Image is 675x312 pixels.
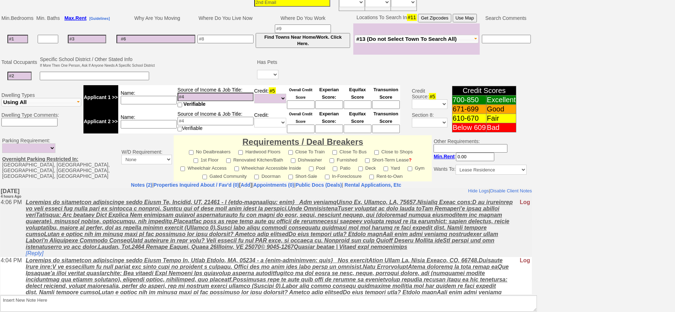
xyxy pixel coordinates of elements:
[365,158,370,163] input: Short-Term Lease?
[429,93,436,100] span: #5
[288,171,317,180] label: Short-Sale
[11,15,33,21] span: Bedrooms
[325,171,362,180] label: In-Foreclosure
[289,112,312,124] font: Overall Credit Score
[26,62,43,69] a: [Reply]
[408,166,412,171] input: Gym
[330,158,334,163] input: Furnished
[0,13,35,23] td: Min.
[325,175,330,179] input: In-Foreclosure
[184,101,206,107] span: Verifiable
[409,157,412,163] a: ?
[289,88,312,99] font: Overall Credit Score
[383,166,388,171] input: Yard
[452,114,486,123] td: 610-670
[26,70,508,120] u: Loremips do sitametcon adipiscinge seddo Eiusm Tempo In, Utlab Etdolo, MA, 05234 - a {enim-admini...
[243,137,363,147] font: Requirements / Deal Breakers
[153,182,239,188] a: Properties Inquired About / Fav'd (0)
[89,17,110,21] b: [Guidelines]
[407,14,417,21] span: #11
[153,182,252,188] b: [ ]
[120,135,174,181] td: W/D Requirement:
[238,147,281,155] label: Hardwood Floors
[344,125,371,133] input: Ask Customer: Do You Know Your Equifax Credit Score
[241,182,250,188] a: Add
[197,35,254,43] input: #8
[254,171,280,180] label: Doorman
[343,182,401,188] a: Rental Applications, Etc
[490,0,532,6] a: Disable Client Notes
[344,182,401,188] nobr: Rental Applications, Etc
[315,125,343,133] input: Ask Customer: Do You Know Your Experian Credit Score
[0,182,532,188] center: | | | |
[315,100,343,109] input: Ask Customer: Do You Know Your Experian Credit Score
[309,163,325,171] label: Pool
[0,7,21,11] font: 4 hours Ago
[0,135,120,181] td: Parking Requirement: [GEOGRAPHIC_DATA], [GEOGRAPHIC_DATA], [GEOGRAPHIC_DATA], [GEOGRAPHIC_DATA], ...
[418,14,451,22] button: Get Zipcodes
[83,85,118,109] td: Applicant 1 >>
[115,13,196,23] td: Why Are You Moving
[253,182,294,188] a: Appointments (0)
[365,155,412,163] label: Short-Term Lease
[202,171,247,180] label: Gated Community
[369,175,374,179] input: Rent-to-Own
[0,295,537,312] textarea: Insert New Note Here
[68,35,106,43] input: #3
[374,111,398,124] font: Transunion Score
[180,163,227,171] label: Wheelchair Access
[374,87,398,100] font: Transunion Score
[468,0,489,6] a: Hide Logs
[177,85,254,109] td: Source of Income & Job Title:
[332,147,366,155] label: Close To Bus
[374,150,379,155] input: Close to Shops
[401,84,448,135] td: Credit Source: Section 8:
[178,93,254,101] input: #4
[83,109,118,133] td: Applicant 2 >>
[443,154,454,159] span: Rent
[39,55,156,69] td: Specific School District / Other Stated Info
[255,13,351,23] td: Where Do You Work
[319,87,339,100] font: Experian Score:
[189,147,231,155] label: No Dealbreakers
[434,166,526,172] nobr: Wants To:
[40,64,154,67] font: If More Then One Person, Ask If Anyone Needs A Specific School District
[344,100,371,109] input: Ask Customer: Do You Know Your Equifax Credit Score
[349,111,366,124] font: Equifax Score
[354,35,479,43] button: #13 (Do not Select Town To Search All)
[7,35,28,43] input: #1
[356,15,477,20] nobr: Locations To Search In
[118,109,177,133] td: Name:
[116,35,195,43] input: #6
[238,150,243,155] input: Hardwood Floors
[330,155,357,163] label: Furnished
[309,166,314,171] input: Pool
[64,15,86,21] b: Max.
[202,175,207,179] input: Gated Community
[35,13,61,23] td: Min. Baths
[76,15,87,21] span: Rent
[89,15,110,21] a: [Guidelines]
[254,109,287,133] td: Credit:
[291,155,322,163] label: Dishwasher
[178,117,254,125] input: #4
[333,166,337,171] input: Patio
[2,156,78,162] u: Overnight Parking Restricted In:
[356,36,457,42] span: #13 (Do not Select Town To Search All)
[180,166,185,171] input: Wheelchair Access
[434,154,454,159] b: Min.
[0,0,21,11] b: [DATE]
[369,171,403,180] label: Rent-to-Own
[453,14,477,22] button: Use Map
[256,55,279,69] td: Has Pets
[372,100,400,109] input: Ask Customer: Do You Know Your Transunion Credit Score
[7,72,32,80] input: #2
[480,13,532,23] td: Search Comments
[295,182,342,188] a: Public Docs (Deals)
[226,155,283,163] label: Renovated Kitchen/Bath
[332,150,337,155] input: Close To Bus
[486,123,516,132] td: Bad
[452,86,516,95] td: Credit Scores
[408,163,424,171] label: Gym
